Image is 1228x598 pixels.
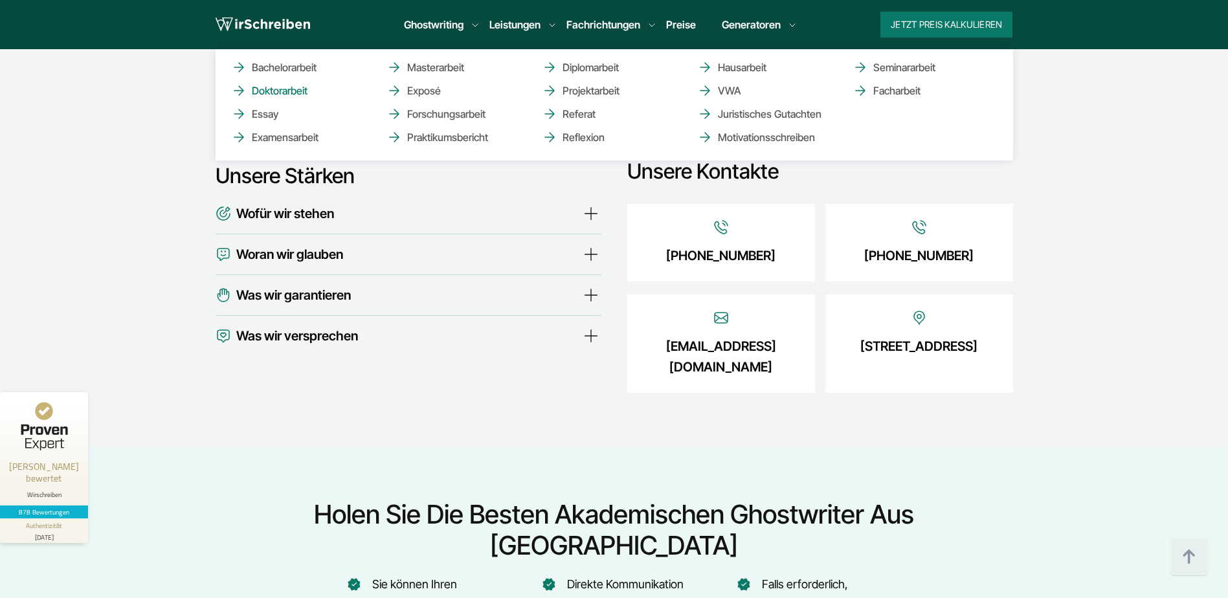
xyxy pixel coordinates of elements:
[386,60,516,75] a: Masterarbeit
[566,17,640,32] a: Fachrichtungen
[211,499,1018,561] h2: Holen Sie die besten akademischen Ghostwriter aus [GEOGRAPHIC_DATA]
[697,83,827,98] a: VWA
[216,203,231,224] img: Icon
[216,244,231,265] img: Icon
[697,129,827,145] a: Motivationsschreiben
[236,285,351,305] span: Was wir garantieren
[386,106,516,122] a: Forschungsarbeit
[216,15,310,34] img: logo wirschreiben
[645,336,796,377] a: [EMAIL_ADDRESS][DOMAIN_NAME]
[542,60,671,75] a: Diplomarbeit
[216,326,601,346] summary: Was wir versprechen
[386,83,516,98] a: Exposé
[860,336,977,357] a: [STREET_ADDRESS]
[880,12,1012,38] button: Jetzt Preis kalkulieren
[713,310,729,326] img: Icon
[26,521,63,531] div: Authentizität
[713,219,729,235] img: Icon
[5,491,83,499] div: Wirschreiben
[231,60,361,75] a: Bachelorarbeit
[542,106,671,122] a: Referat
[666,18,696,31] a: Preise
[236,326,358,346] span: Was wir versprechen
[386,129,516,145] a: Praktikumsbericht
[216,285,231,305] img: Icon
[666,245,776,266] a: [PHONE_NUMBER]
[231,83,361,98] a: Doktorarbeit
[853,60,982,75] a: Seminararbeit
[864,245,974,266] a: [PHONE_NUMBER]
[216,163,601,189] div: Unsere Stärken
[231,129,361,145] a: Examensarbeit
[404,17,463,32] a: Ghostwriting
[542,129,671,145] a: Reflexion
[216,326,231,346] img: Icon
[216,285,601,305] summary: Was wir garantieren
[911,310,927,326] img: Icon
[210,50,1018,81] h2: Über WirSchreiben – Akademisches Ghostwriting für das Studium
[489,17,541,32] a: Leistungen
[216,203,601,224] summary: Wofür wir stehen
[542,83,671,98] a: Projektarbeit
[236,203,334,224] span: Wofür wir stehen
[236,244,343,265] span: Woran wir glauben
[697,106,827,122] a: Juristisches Gutachten
[697,60,827,75] a: Hausarbeit
[853,83,982,98] a: Facharbeit
[5,531,83,540] div: [DATE]
[231,106,361,122] a: Essay
[722,17,781,32] a: Generatoren
[216,244,601,265] summary: Woran wir glauben
[1170,538,1209,577] img: button top
[627,159,1013,184] div: Unsere Kontakte
[911,219,927,235] img: Icon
